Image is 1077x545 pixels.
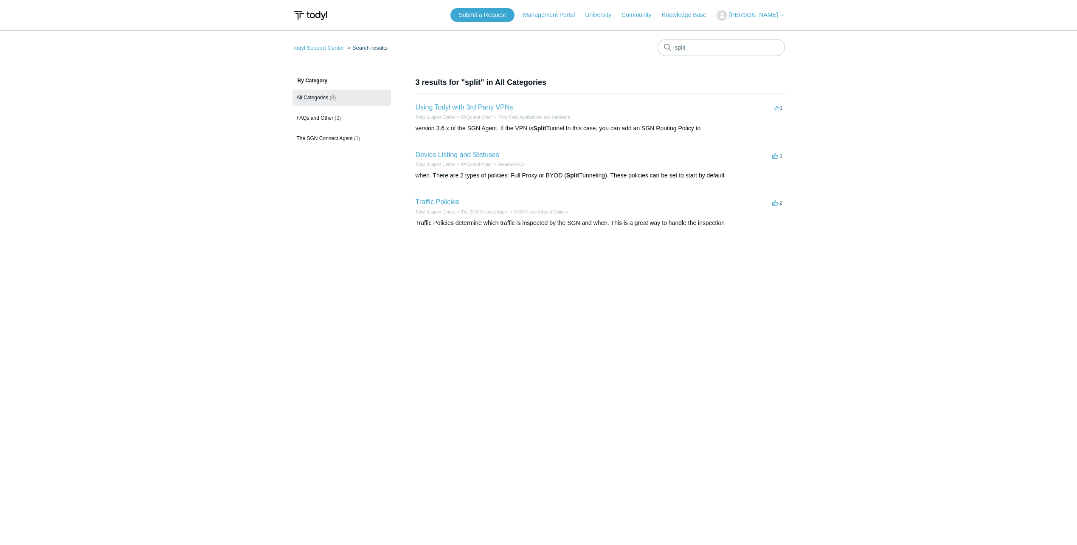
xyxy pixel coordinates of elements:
[297,135,353,141] span: The SGN Connect Agent
[416,124,785,133] div: version 3.6.x of the SGN Agent. If the VPN is Tunnel In this case, you can add an SGN Routing Pol...
[461,210,508,214] a: The SGN Connect Agent
[492,161,525,168] li: General FAQs
[455,161,492,168] li: FAQs and Other
[566,172,579,179] em: Split
[508,209,568,215] li: SGN Connect Agent Options
[533,125,546,132] em: Split
[492,114,570,121] li: Third Party Applications and Hardware
[292,45,346,51] li: Todyl Support Center
[416,151,499,158] a: Device Listing and Statuses
[717,10,785,21] button: [PERSON_NAME]
[416,198,459,205] a: Traffic Policies
[416,161,456,168] li: Todyl Support Center
[450,8,515,22] a: Submit a Request
[514,210,568,214] a: SGN Connect Agent Options
[354,135,360,141] span: (1)
[455,209,508,215] li: The SGN Connect Agent
[498,115,570,120] a: Third Party Applications and Hardware
[416,210,456,214] a: Todyl Support Center
[292,77,391,84] h3: By Category
[292,45,344,51] a: Todyl Support Center
[498,162,524,167] a: General FAQs
[774,105,782,111] span: 1
[335,115,341,121] span: (2)
[416,104,513,111] a: Using Todyl with 3rd Party VPNs
[292,130,391,146] a: The SGN Connect Agent (1)
[729,11,778,18] span: [PERSON_NAME]
[461,162,492,167] a: FAQs and Other
[658,39,785,56] input: Search
[416,209,456,215] li: Todyl Support Center
[772,199,783,206] span: -2
[416,162,456,167] a: Todyl Support Center
[416,77,785,88] h1: 3 results for "split" in All Categories
[416,171,785,180] div: when. There are 2 types of policies: Full Proxy or BYOD ( Tunneling). These policies can be set t...
[297,95,329,101] span: All Categories
[523,11,583,20] a: Management Portal
[621,11,660,20] a: Community
[297,115,334,121] span: FAQs and Other
[292,90,391,106] a: All Categories (3)
[772,152,783,159] span: -1
[416,115,456,120] a: Todyl Support Center
[662,11,715,20] a: Knowledge Base
[585,11,619,20] a: University
[455,114,492,121] li: FAQs and Other
[461,115,492,120] a: FAQs and Other
[346,45,388,51] li: Search results
[292,8,329,23] img: Todyl Support Center Help Center home page
[416,219,785,228] div: Traffic Policies determine which traffic is inspected by the SGN and when. This is a great way to...
[330,95,336,101] span: (3)
[292,110,391,126] a: FAQs and Other (2)
[416,114,456,121] li: Todyl Support Center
